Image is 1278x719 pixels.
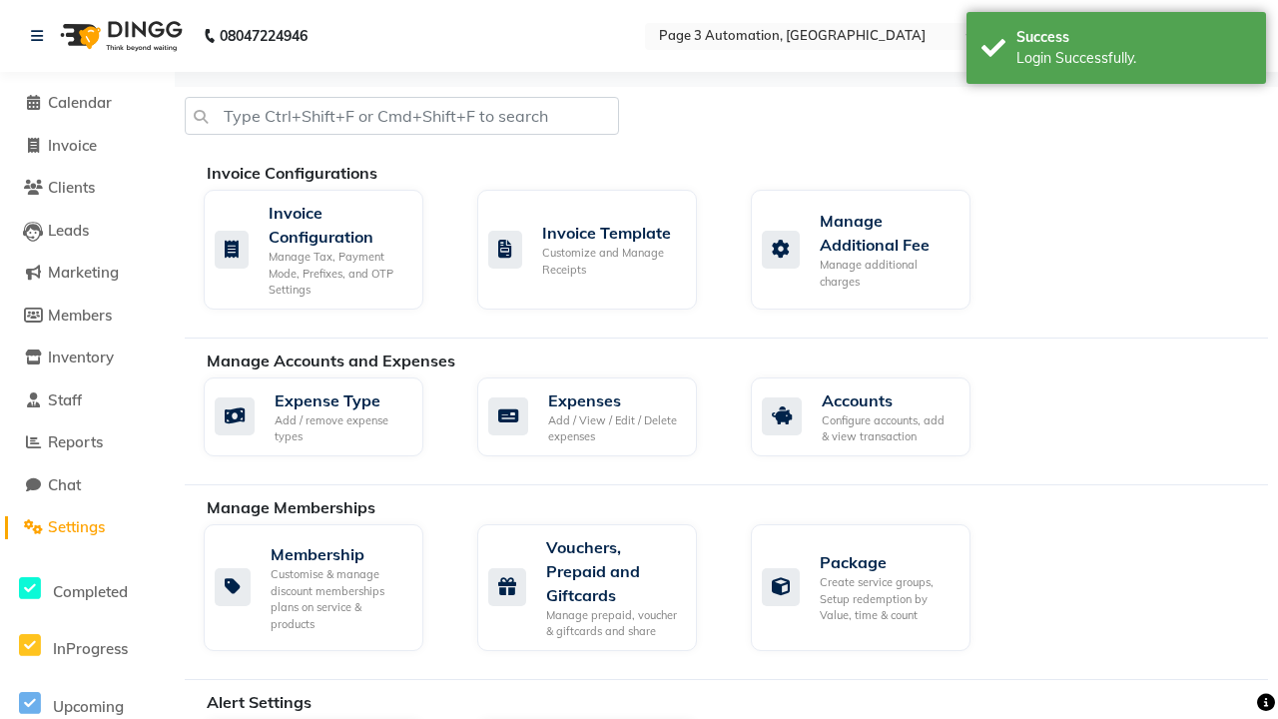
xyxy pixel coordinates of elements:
div: Manage Additional Fee [820,209,955,257]
div: Expenses [548,388,681,412]
div: Login Successfully. [1016,48,1251,69]
div: Configure accounts, add & view transaction [822,412,955,445]
a: PackageCreate service groups, Setup redemption by Value, time & count [751,524,994,651]
a: Invoice TemplateCustomize and Manage Receipts [477,190,721,310]
a: Settings [5,516,170,539]
div: Manage additional charges [820,257,955,290]
div: Invoice Template [542,221,681,245]
a: Clients [5,177,170,200]
span: Completed [53,582,128,601]
div: Add / remove expense types [275,412,407,445]
span: Reports [48,432,103,451]
span: Staff [48,390,82,409]
span: Clients [48,178,95,197]
div: Manage Tax, Payment Mode, Prefixes, and OTP Settings [269,249,407,299]
a: Leads [5,220,170,243]
span: Invoice [48,136,97,155]
span: Members [48,306,112,325]
a: Reports [5,431,170,454]
div: Add / View / Edit / Delete expenses [548,412,681,445]
div: Customise & manage discount memberships plans on service & products [271,566,407,632]
img: logo [51,8,188,64]
span: InProgress [53,639,128,658]
div: Manage prepaid, voucher & giftcards and share [546,607,681,640]
a: Invoice [5,135,170,158]
div: Accounts [822,388,955,412]
a: Inventory [5,347,170,369]
a: MembershipCustomise & manage discount memberships plans on service & products [204,524,447,651]
a: Staff [5,389,170,412]
div: Package [820,550,955,574]
div: Create service groups, Setup redemption by Value, time & count [820,574,955,624]
span: Upcoming [53,697,124,716]
input: Type Ctrl+Shift+F or Cmd+Shift+F to search [185,97,619,135]
a: Expense TypeAdd / remove expense types [204,377,447,456]
a: Invoice ConfigurationManage Tax, Payment Mode, Prefixes, and OTP Settings [204,190,447,310]
div: Vouchers, Prepaid and Giftcards [546,535,681,607]
a: Vouchers, Prepaid and GiftcardsManage prepaid, voucher & giftcards and share [477,524,721,651]
div: Customize and Manage Receipts [542,245,681,278]
a: Calendar [5,92,170,115]
span: Marketing [48,263,119,282]
span: Settings [48,517,105,536]
span: Inventory [48,348,114,366]
a: Chat [5,474,170,497]
div: Membership [271,542,407,566]
b: 08047224946 [220,8,308,64]
div: Success [1016,27,1251,48]
a: AccountsConfigure accounts, add & view transaction [751,377,994,456]
a: ExpensesAdd / View / Edit / Delete expenses [477,377,721,456]
div: Invoice Configuration [269,201,407,249]
a: Manage Additional FeeManage additional charges [751,190,994,310]
span: Calendar [48,93,112,112]
span: Chat [48,475,81,494]
span: Leads [48,221,89,240]
div: Expense Type [275,388,407,412]
a: Marketing [5,262,170,285]
a: Members [5,305,170,328]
